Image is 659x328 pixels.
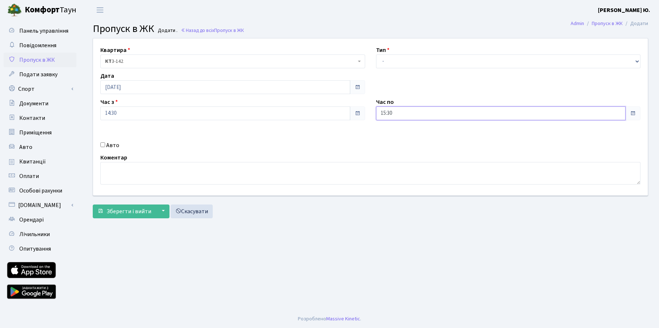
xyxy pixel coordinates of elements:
span: Пропуск в ЖК [214,27,244,34]
label: Час з [100,98,118,106]
label: Дата [100,72,114,80]
span: Лічильники [19,230,50,238]
b: Комфорт [25,4,60,16]
span: <b>КТ</b>&nbsp;&nbsp;&nbsp;&nbsp;3-142 [100,54,365,68]
span: Подати заявку [19,70,57,78]
label: Авто [106,141,119,150]
a: Контакти [4,111,76,125]
span: Зберегти і вийти [107,207,151,215]
b: [PERSON_NAME] Ю. [598,6,650,14]
a: Лічильники [4,227,76,242]
span: Опитування [19,245,51,253]
a: Опитування [4,242,76,256]
div: Розроблено . [298,315,361,323]
span: Таун [25,4,76,16]
label: Час по [376,98,394,106]
nav: breadcrumb [560,16,659,31]
label: Коментар [100,153,127,162]
a: Квитанції [4,154,76,169]
span: <b>КТ</b>&nbsp;&nbsp;&nbsp;&nbsp;3-142 [105,58,356,65]
span: Пропуск в ЖК [93,21,154,36]
label: Тип [376,46,390,54]
span: Документи [19,100,48,108]
b: КТ [105,58,112,65]
a: Приміщення [4,125,76,140]
a: Admin [571,20,584,27]
span: Приміщення [19,129,52,137]
span: Авто [19,143,32,151]
a: Massive Kinetic [326,315,360,323]
img: logo.png [7,3,22,17]
a: Скасувати [171,205,213,218]
span: Пропуск в ЖК [19,56,55,64]
a: Панель управління [4,24,76,38]
li: Додати [623,20,648,28]
a: Оплати [4,169,76,183]
small: Додати . [156,28,177,34]
a: Пропуск в ЖК [592,20,623,27]
a: Документи [4,96,76,111]
a: Орендарі [4,212,76,227]
span: Панель управління [19,27,68,35]
a: Особові рахунки [4,183,76,198]
span: Квитанції [19,158,46,166]
span: Контакти [19,114,45,122]
a: Авто [4,140,76,154]
button: Зберегти і вийти [93,205,156,218]
span: Орендарі [19,216,44,224]
a: Повідомлення [4,38,76,53]
a: Пропуск в ЖК [4,53,76,67]
a: Назад до всіхПропуск в ЖК [181,27,244,34]
a: Спорт [4,82,76,96]
span: Оплати [19,172,39,180]
label: Квартира [100,46,130,54]
button: Переключити навігацію [91,4,109,16]
a: [PERSON_NAME] Ю. [598,6,650,15]
a: Подати заявку [4,67,76,82]
a: [DOMAIN_NAME] [4,198,76,212]
span: Особові рахунки [19,187,62,195]
span: Повідомлення [19,41,56,49]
